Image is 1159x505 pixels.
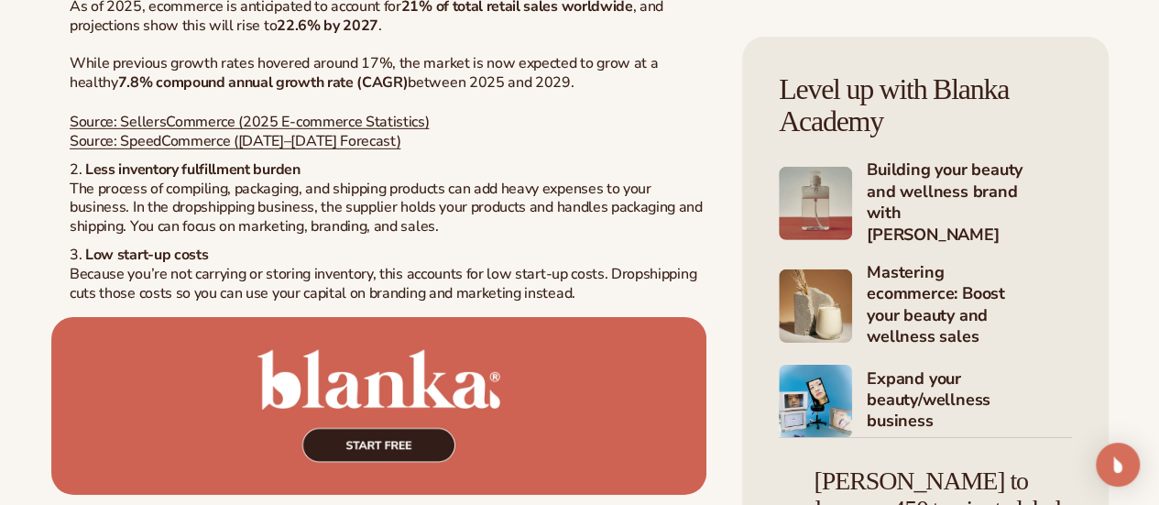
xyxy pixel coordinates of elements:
li: The process of compiling, packaging, and shipping products can add heavy expenses to your busines... [70,160,706,236]
a: Shopify Image 3 Mastering ecommerce: Boost your beauty and wellness sales [779,262,1072,350]
a: Shopify Image 4 Expand your beauty/wellness business [779,365,1072,438]
h4: Level up with Blanka Academy [779,73,1072,137]
strong: Less inventory fulfillment burden [85,159,300,180]
strong: 7.8% compound annual growth rate (CAGR) [118,72,409,93]
li: Because you’re not carrying or storing inventory, this accounts for low start-up costs. Dropshipp... [70,246,706,302]
h4: Expand your beauty/wellness business [867,368,1072,434]
a: Source: SellersCommerce (2025 E-commerce Statistics) [70,111,429,131]
a: Source: SpeedCommerce ([DATE]–[DATE] Forecast) [70,131,400,151]
strong: 22.6% by 2027 [277,16,378,36]
div: Open Intercom Messenger [1096,443,1140,487]
a: Shopify Image 2 Building your beauty and wellness brand with [PERSON_NAME] [779,159,1072,247]
a: Start your beauty line for free today with Blanka [51,317,706,495]
h4: Mastering ecommerce: Boost your beauty and wellness sales [867,262,1072,350]
h4: Building your beauty and wellness brand with [PERSON_NAME] [867,159,1072,247]
img: Shopify Image 3 [779,269,852,343]
img: Shopify Image 4 [779,365,852,438]
img: Shopify Image 2 [779,167,852,240]
img: Join Blanka for free today! [51,317,706,495]
strong: Low start-up costs [85,245,208,265]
